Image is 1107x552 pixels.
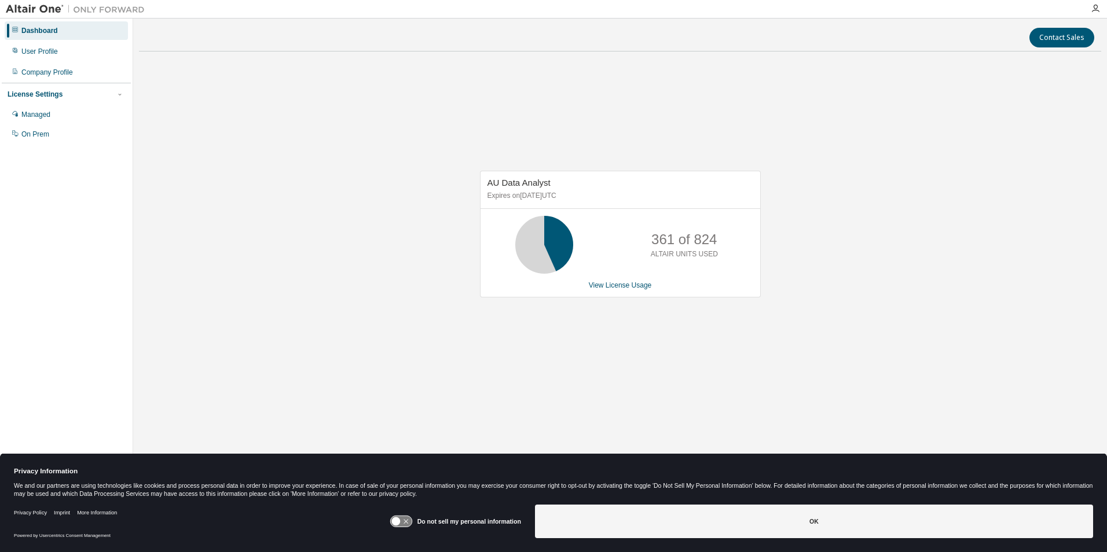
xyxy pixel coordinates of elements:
[487,191,750,201] p: Expires on [DATE] UTC
[589,281,652,289] a: View License Usage
[21,47,58,56] div: User Profile
[21,130,49,139] div: On Prem
[487,178,551,187] span: AU Data Analyst
[8,90,63,99] div: License Settings
[6,3,151,15] img: Altair One
[651,230,717,249] p: 361 of 824
[21,68,73,77] div: Company Profile
[21,26,58,35] div: Dashboard
[1029,28,1094,47] button: Contact Sales
[651,249,718,259] p: ALTAIR UNITS USED
[21,110,50,119] div: Managed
